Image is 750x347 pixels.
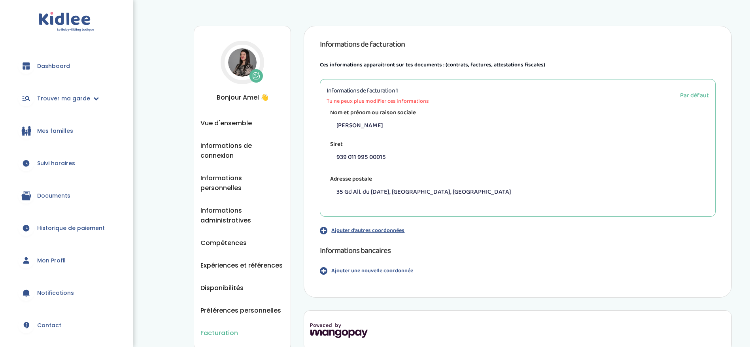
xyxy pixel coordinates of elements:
span: Dashboard [37,62,70,70]
button: Expériences et références [200,260,283,270]
button: Facturation [200,328,238,338]
a: Contact [12,311,121,339]
a: Historique de paiement [12,214,121,242]
button: Ajouter d'autres coordonnées [320,226,716,235]
span: Trouver ma garde [37,94,90,103]
button: Informations de connexion [200,141,284,160]
span: Mon Profil [37,256,66,265]
span: Tu ne peux plus modifier ces informations [327,97,429,106]
label: Nom et prénom ou raison sociale [327,107,419,119]
span: Historique de paiement [37,224,105,232]
label: Adresse postale [327,173,376,186]
a: Mes familles [12,117,121,145]
p: Ces informations apparaitront sur tes documents : (contrats, factures, attestations fiscales) [320,60,716,70]
a: Trouver ma garde [12,84,121,113]
button: Informations administratives [200,206,284,225]
span: Notifications [37,289,74,297]
button: Vue d'ensemble [200,118,252,128]
a: Dashboard [12,52,121,80]
span: Suivi horaires [37,159,75,168]
img: logo.svg [39,12,94,32]
a: Notifications [12,279,121,307]
span: Mes familles [37,127,73,135]
span: Documents [37,192,70,200]
span: Par défaut [680,91,709,100]
h1: Informations bancaires [320,244,716,257]
p: 939 011 995 00015 [332,149,709,166]
span: Contact [37,321,61,330]
p: Ajouter une nouvelle coordonnée [331,267,413,275]
p: Ajouter d'autres coordonnées [331,226,404,235]
span: Bonjour Amel 👋 [200,92,284,102]
p: 35 Gd All. du [DATE], [GEOGRAPHIC_DATA], [GEOGRAPHIC_DATA] [332,183,709,201]
img: mangopay-logo [310,323,368,338]
img: Avatar [228,48,257,77]
button: Disponibilités [200,283,244,293]
p: [PERSON_NAME] [332,117,709,134]
button: Informations personnelles [200,173,284,193]
button: Préférences personnelles [200,306,281,315]
label: Siret [327,138,346,151]
a: Documents [12,181,121,210]
h1: Informations de facturation [320,38,716,51]
button: Compétences [200,238,247,248]
a: Mon Profil [12,246,121,275]
button: Ajouter une nouvelle coordonnée [320,266,716,275]
h3: Informations de facturation 1 [327,86,429,96]
a: Suivi horaires [12,149,121,177]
